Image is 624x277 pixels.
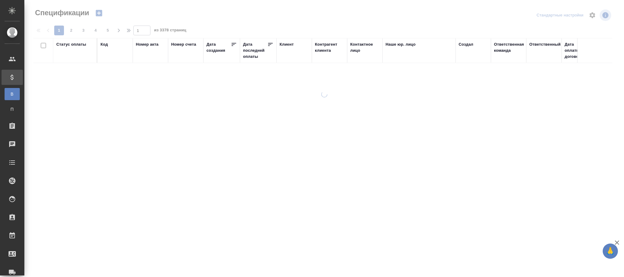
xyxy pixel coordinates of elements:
a: В [5,88,20,100]
span: П [8,106,17,112]
div: Статус оплаты [56,41,86,47]
div: Ответственная команда [494,41,524,54]
div: Ответственный [529,41,561,47]
a: П [5,103,20,115]
div: Дата оплаты по договору [565,41,589,60]
div: Дата создания [206,41,231,54]
div: Код [100,41,108,47]
span: 🙏 [605,245,615,258]
button: 🙏 [603,244,618,259]
div: Наше юр. лицо [386,41,416,47]
div: Номер акта [136,41,158,47]
div: Контрагент клиента [315,41,344,54]
div: Создал [459,41,473,47]
div: Контактное лицо [350,41,379,54]
div: Клиент [280,41,294,47]
div: Дата последней оплаты [243,41,267,60]
span: В [8,91,17,97]
div: Номер счета [171,41,196,47]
